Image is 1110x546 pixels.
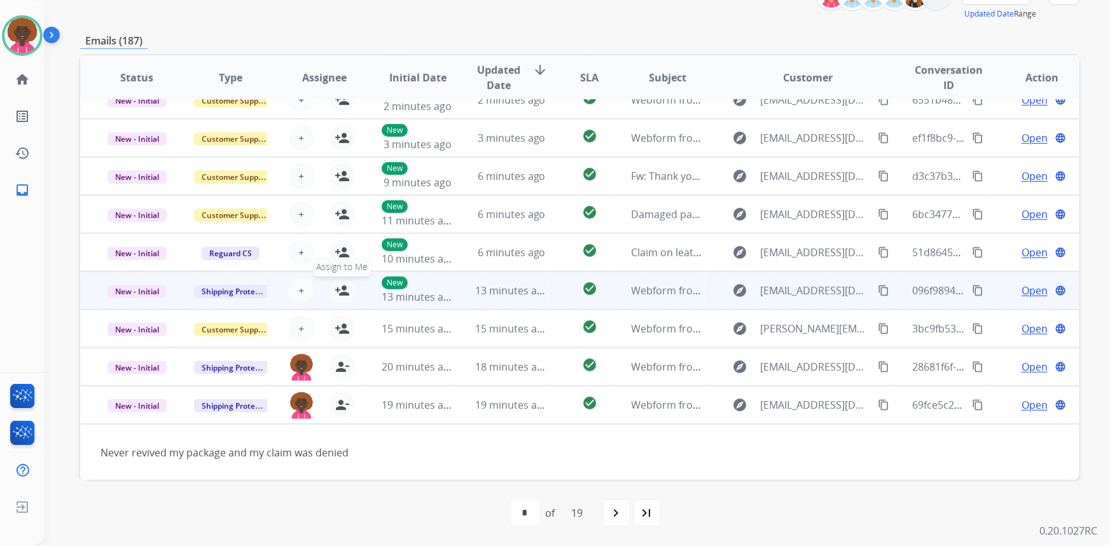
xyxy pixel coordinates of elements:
[878,247,889,258] mat-icon: content_copy
[580,70,599,85] span: SLA
[289,240,314,265] button: +
[632,360,920,374] span: Webform from [EMAIL_ADDRESS][DOMAIN_NAME] on [DATE]
[194,132,277,146] span: Customer Support
[761,245,871,260] span: [EMAIL_ADDRESS][DOMAIN_NAME]
[1022,207,1048,222] span: Open
[1039,523,1097,538] p: 0.20.1027RC
[289,201,314,227] button: +
[972,399,983,411] mat-icon: content_copy
[562,500,593,526] div: 19
[912,398,1105,412] span: 69fce5c2-d0e4-4b4e-bd31-3d7706e870f8
[382,162,408,175] p: New
[382,360,455,374] span: 20 minutes ago
[582,205,597,220] mat-icon: check_circle
[986,55,1079,100] th: Action
[194,361,281,374] span: Shipping Protection
[108,323,167,336] span: New - Initial
[1022,321,1048,336] span: Open
[912,283,1096,297] span: 096f9894-f1aa-4d70-9c55-40f1df308efe
[912,131,1100,145] span: ef1f8bc9-ed9f-4ddd-9298-d3c61362f031
[733,168,748,184] mat-icon: explore
[1022,168,1048,184] span: Open
[912,360,1100,374] span: 28681f6f-ec87-4f3b-95b4-dfabe1312d38
[1022,397,1048,413] span: Open
[1022,130,1048,146] span: Open
[632,93,920,107] span: Webform from [EMAIL_ADDRESS][DOMAIN_NAME] on [DATE]
[15,109,30,124] mat-icon: list_alt
[382,322,455,336] span: 15 minutes ago
[478,169,546,183] span: 6 minutes ago
[382,124,408,137] p: New
[1055,94,1066,106] mat-icon: language
[1055,361,1066,372] mat-icon: language
[298,283,304,298] span: +
[298,168,304,184] span: +
[289,278,314,303] button: +
[632,283,920,297] span: Webform from [EMAIL_ADDRESS][DOMAIN_NAME] on [DATE]
[964,9,1014,19] button: Updated Date
[313,257,371,276] span: Assign to Me
[784,70,833,85] span: Customer
[194,94,277,107] span: Customer Support
[733,283,748,298] mat-icon: explore
[80,33,148,49] p: Emails (187)
[289,392,314,419] img: agent-avatar
[382,200,408,213] p: New
[202,247,260,260] span: Reguard CS
[972,132,983,144] mat-icon: content_copy
[632,245,742,259] span: Claim on leather couch
[761,207,871,222] span: [EMAIL_ADDRESS][DOMAIN_NAME]
[733,92,748,107] mat-icon: explore
[15,72,30,87] mat-icon: home
[582,167,597,182] mat-icon: check_circle
[733,359,748,374] mat-icon: explore
[15,182,30,198] mat-icon: inbox
[335,92,350,107] mat-icon: person_add
[761,359,871,374] span: [EMAIL_ADDRESS][DOMAIN_NAME]
[761,130,871,146] span: [EMAIL_ADDRESS][DOMAIN_NAME]
[478,245,546,259] span: 6 minutes ago
[878,170,889,182] mat-icon: content_copy
[878,285,889,296] mat-icon: content_copy
[298,130,304,146] span: +
[384,175,452,189] span: 9 minutes ago
[1055,323,1066,334] mat-icon: language
[1055,399,1066,411] mat-icon: language
[108,399,167,413] span: New - Initial
[912,207,1106,221] span: 6bc3477d-5a85-48ca-a3ca-3ed49f6952d1
[733,207,748,222] mat-icon: explore
[632,131,920,145] span: Webform from [EMAIL_ADDRESS][DOMAIN_NAME] on [DATE]
[733,245,748,260] mat-icon: explore
[335,168,350,184] mat-icon: person_add
[475,283,549,297] span: 13 minutes ago
[478,131,546,145] span: 3 minutes ago
[298,92,304,107] span: +
[335,321,350,336] mat-icon: person_add
[4,18,40,53] img: avatar
[582,281,597,296] mat-icon: check_circle
[1022,359,1048,374] span: Open
[639,505,655,521] mat-icon: last_page
[761,283,871,298] span: [EMAIL_ADDRESS][DOMAIN_NAME]
[546,505,555,521] div: of
[582,128,597,144] mat-icon: check_circle
[475,322,549,336] span: 15 minutes ago
[972,208,983,220] mat-icon: content_copy
[475,398,549,412] span: 19 minutes ago
[478,93,546,107] span: 2 minutes ago
[335,397,350,413] mat-icon: person_remove
[582,357,597,372] mat-icon: check_circle
[108,208,167,222] span: New - Initial
[298,245,304,260] span: +
[582,319,597,334] mat-icon: check_circle
[632,169,831,183] span: Fw: Thank you for your order 214C756000
[761,397,871,413] span: [EMAIL_ADDRESS][DOMAIN_NAME]
[972,285,983,296] mat-icon: content_copy
[219,70,242,85] span: Type
[289,354,314,381] img: agent-avatar
[108,170,167,184] span: New - Initial
[194,399,281,413] span: Shipping Protection
[1055,170,1066,182] mat-icon: language
[1055,132,1066,144] mat-icon: language
[632,322,1078,336] span: Webform from [PERSON_NAME][EMAIL_ADDRESS][PERSON_NAME][DOMAIN_NAME] on [DATE]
